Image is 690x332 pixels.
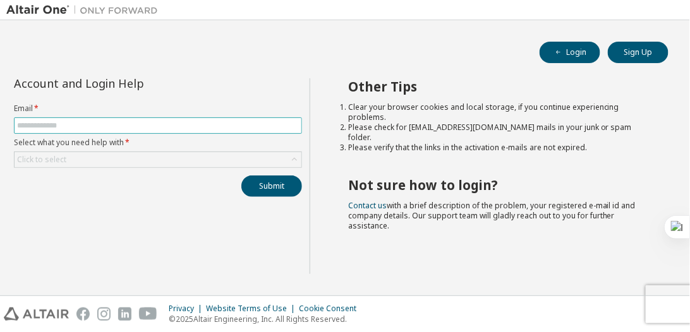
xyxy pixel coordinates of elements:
[139,307,157,321] img: youtube.svg
[540,42,600,63] button: Login
[118,307,131,321] img: linkedin.svg
[76,307,90,321] img: facebook.svg
[14,104,302,114] label: Email
[348,177,646,193] h2: Not sure how to login?
[4,307,69,321] img: altair_logo.svg
[608,42,669,63] button: Sign Up
[6,4,164,16] img: Altair One
[348,122,646,143] li: Please check for [EMAIL_ADDRESS][DOMAIN_NAME] mails in your junk or spam folder.
[348,200,387,211] a: Contact us
[169,304,206,314] div: Privacy
[97,307,111,321] img: instagram.svg
[348,78,646,95] h2: Other Tips
[348,102,646,122] li: Clear your browser cookies and local storage, if you continue experiencing problems.
[348,143,646,153] li: Please verify that the links in the activation e-mails are not expired.
[206,304,299,314] div: Website Terms of Use
[348,200,636,231] span: with a brief description of the problem, your registered e-mail id and company details. Our suppo...
[169,314,364,324] p: © 2025 Altair Engineering, Inc. All Rights Reserved.
[241,175,302,197] button: Submit
[14,78,245,88] div: Account and Login Help
[15,152,301,167] div: Click to select
[17,155,66,165] div: Click to select
[299,304,364,314] div: Cookie Consent
[14,138,302,148] label: Select what you need help with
